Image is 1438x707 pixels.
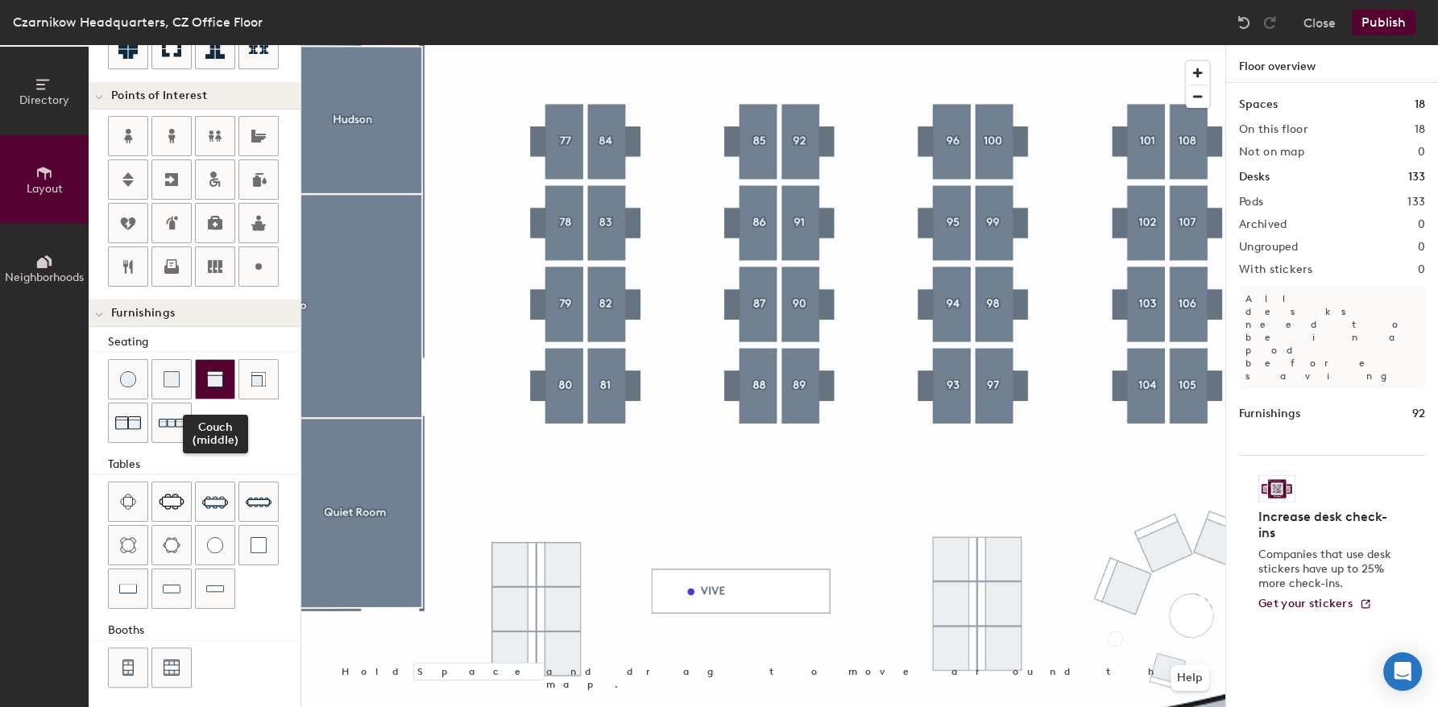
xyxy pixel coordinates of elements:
img: Table (1x3) [163,581,180,597]
h2: 0 [1418,263,1425,276]
img: Six seat table [159,494,184,510]
button: Close [1303,10,1336,35]
div: Open Intercom Messenger [1383,652,1422,691]
a: Get your stickers [1258,597,1372,611]
button: Help [1171,665,1209,691]
h2: 0 [1418,218,1425,231]
button: Table (1x2) [108,568,148,609]
button: Stool [108,359,148,399]
span: Points of Interest [111,89,207,102]
h2: 0 [1418,146,1425,159]
h1: Furnishings [1239,405,1300,423]
img: Table (1x4) [206,581,224,597]
img: Couch (middle) [207,371,223,387]
img: Undo [1236,14,1252,31]
img: Four seat table [120,494,136,510]
h1: Floor overview [1226,45,1438,83]
p: All desks need to be in a pod before saving [1239,286,1425,389]
h1: Desks [1239,168,1270,186]
img: Eight seat table [202,489,228,515]
img: Stool [120,371,136,387]
span: Furnishings [111,307,175,320]
img: Six seat round table [163,537,180,553]
button: Four seat round table [108,525,148,565]
img: Sticker logo [1258,475,1295,502]
button: Six seat table [151,482,192,522]
div: Czarnikow Headquarters, CZ Office Floor [13,12,263,32]
h1: 92 [1412,405,1425,423]
h2: With stickers [1239,263,1312,276]
button: Table (round) [195,525,235,565]
div: Tables [108,456,300,473]
button: Six seat round table [151,525,192,565]
button: Couch (middle)Couch (middle) [195,359,235,399]
button: Eight seat table [195,482,235,522]
span: Get your stickers [1258,597,1353,610]
h2: 18 [1414,123,1425,136]
span: Directory [19,93,69,107]
h1: Spaces [1239,96,1278,114]
img: Cushion [164,371,180,387]
img: Table (1x1) [251,537,267,553]
span: Layout [27,182,63,196]
img: Couch (x2) [115,410,141,436]
button: Six seat booth [151,647,192,688]
h1: 18 [1415,96,1425,114]
img: Table (round) [207,537,223,553]
img: Four seat round table [120,537,136,553]
button: Four seat table [108,482,148,522]
button: Cushion [151,359,192,399]
h2: On this floor [1239,123,1307,136]
img: Table (1x2) [119,581,137,597]
h2: Ungrouped [1239,241,1299,254]
button: Four seat booth [108,647,148,688]
button: Table (1x4) [195,568,235,609]
button: Table (1x1) [238,525,279,565]
button: Couch (corner) [238,359,279,399]
h2: Archived [1239,218,1287,231]
img: Six seat booth [164,659,180,676]
h4: Increase desk check-ins [1258,509,1396,541]
button: Ten seat table [238,482,279,522]
button: Couch (x3) [151,403,192,443]
img: Couch (corner) [251,371,267,387]
div: Seating [108,333,300,351]
img: Redo [1262,14,1278,31]
img: Four seat booth [121,659,135,676]
button: Couch (x2) [108,403,148,443]
button: Publish [1352,10,1415,35]
div: Booths [108,622,300,639]
img: Couch (x3) [159,411,184,436]
h2: Not on map [1239,146,1304,159]
img: Ten seat table [246,489,271,515]
h2: 133 [1407,196,1425,209]
p: Companies that use desk stickers have up to 25% more check-ins. [1258,548,1396,591]
h2: 0 [1418,241,1425,254]
h2: Pods [1239,196,1263,209]
h1: 133 [1408,168,1425,186]
button: Table (1x3) [151,568,192,609]
span: Neighborhoods [5,271,84,284]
